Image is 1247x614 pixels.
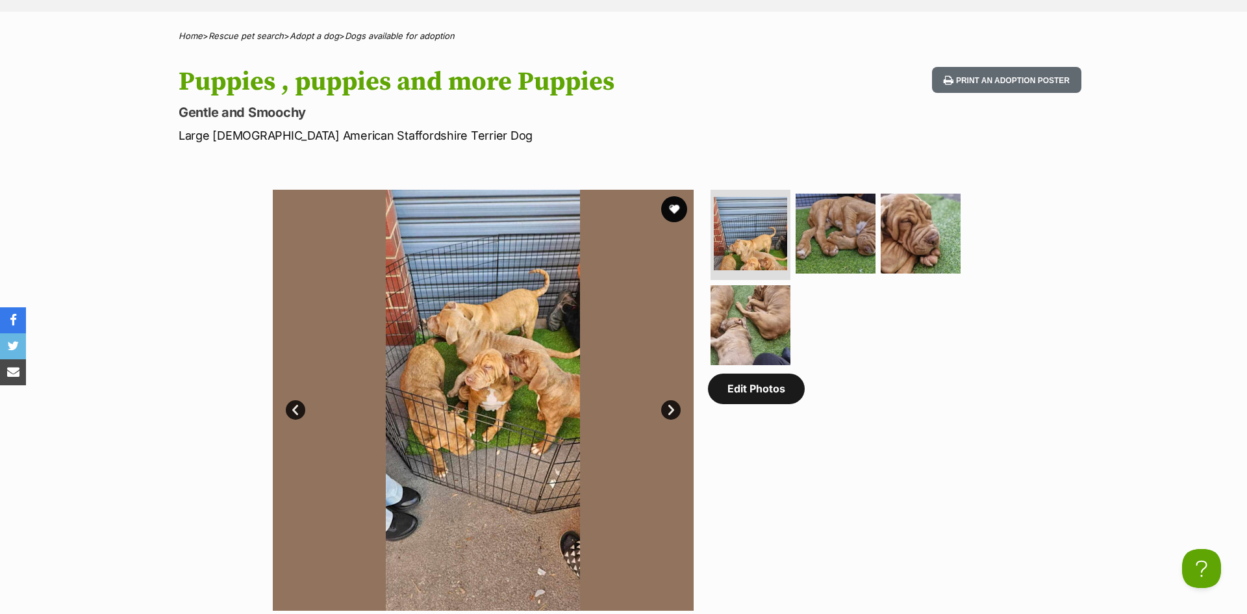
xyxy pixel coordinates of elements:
p: Large [DEMOGRAPHIC_DATA] American Staffordshire Terrier Dog [179,127,728,144]
a: Prev [286,400,305,420]
img: Photo of Puppies , Puppies And More Puppies [881,194,961,274]
button: Print an adoption poster [932,67,1081,94]
img: Photo of Puppies , Puppies And More Puppies [796,194,875,274]
div: > > > [146,31,1101,41]
a: Rescue pet search [208,31,284,41]
button: favourite [661,196,687,222]
a: Next [661,400,681,420]
iframe: Help Scout Beacon - Open [1182,549,1221,588]
img: Photo of Puppies , Puppies And More Puppies [273,190,694,611]
img: Photo of Puppies , Puppies And More Puppies [711,285,790,365]
img: Photo of Puppies , Puppies And More Puppies [714,197,787,270]
p: Gentle and Smoochy [179,103,728,122]
a: Dogs available for adoption [345,31,455,41]
h1: Puppies , puppies and more Puppies [179,67,728,97]
a: Edit Photos [708,374,805,403]
a: Adopt a dog [290,31,339,41]
a: Home [179,31,203,41]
